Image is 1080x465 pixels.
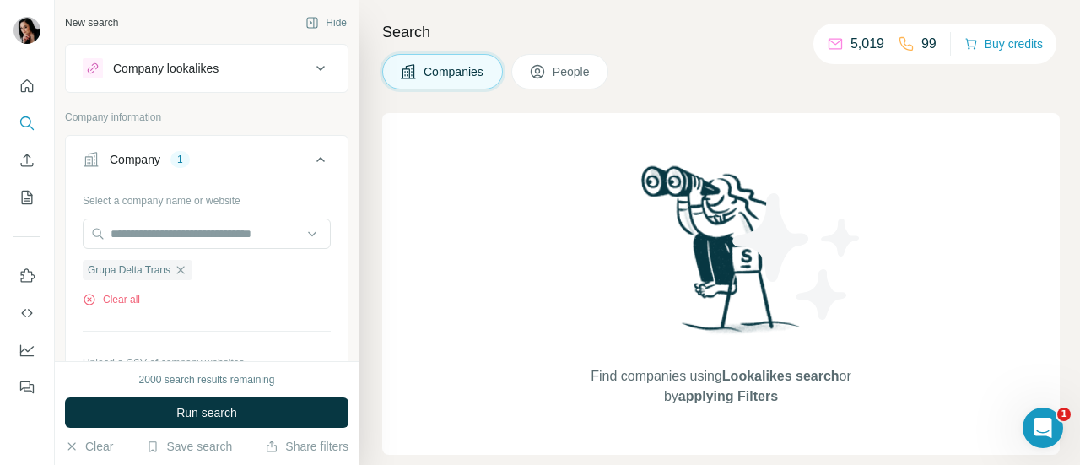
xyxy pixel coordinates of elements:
div: New search [65,15,118,30]
p: Upload a CSV of company websites. [83,355,331,370]
span: applying Filters [678,389,778,403]
button: Use Surfe API [13,298,40,328]
button: Use Surfe on LinkedIn [13,261,40,291]
button: Quick start [13,71,40,101]
div: Select a company name or website [83,187,331,208]
img: Surfe Illustration - Woman searching with binoculars [634,161,809,349]
p: 99 [921,34,937,54]
button: Share filters [265,438,348,455]
button: Company1 [66,139,348,187]
button: Clear [65,438,113,455]
button: Run search [65,397,348,428]
button: Enrich CSV [13,145,40,176]
div: Company lookalikes [113,60,219,77]
span: 1 [1057,408,1071,421]
button: Search [13,108,40,138]
p: Company information [65,110,348,125]
button: Dashboard [13,335,40,365]
button: Clear all [83,292,140,307]
button: Save search [146,438,232,455]
span: Find companies using or by [586,366,856,407]
button: Feedback [13,372,40,403]
div: 1 [170,152,190,167]
p: 5,019 [850,34,884,54]
h4: Search [382,20,1060,44]
span: Run search [176,404,237,421]
button: Hide [294,10,359,35]
img: Surfe Illustration - Stars [721,181,873,333]
button: My lists [13,182,40,213]
div: Company [110,151,160,168]
button: Company lookalikes [66,48,348,89]
span: People [553,63,591,80]
span: Lookalikes search [722,369,840,383]
img: Avatar [13,17,40,44]
div: 2000 search results remaining [139,372,275,387]
iframe: Intercom live chat [1023,408,1063,448]
button: Buy credits [964,32,1043,56]
span: Companies [424,63,485,80]
span: Grupa Delta Trans [88,262,170,278]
